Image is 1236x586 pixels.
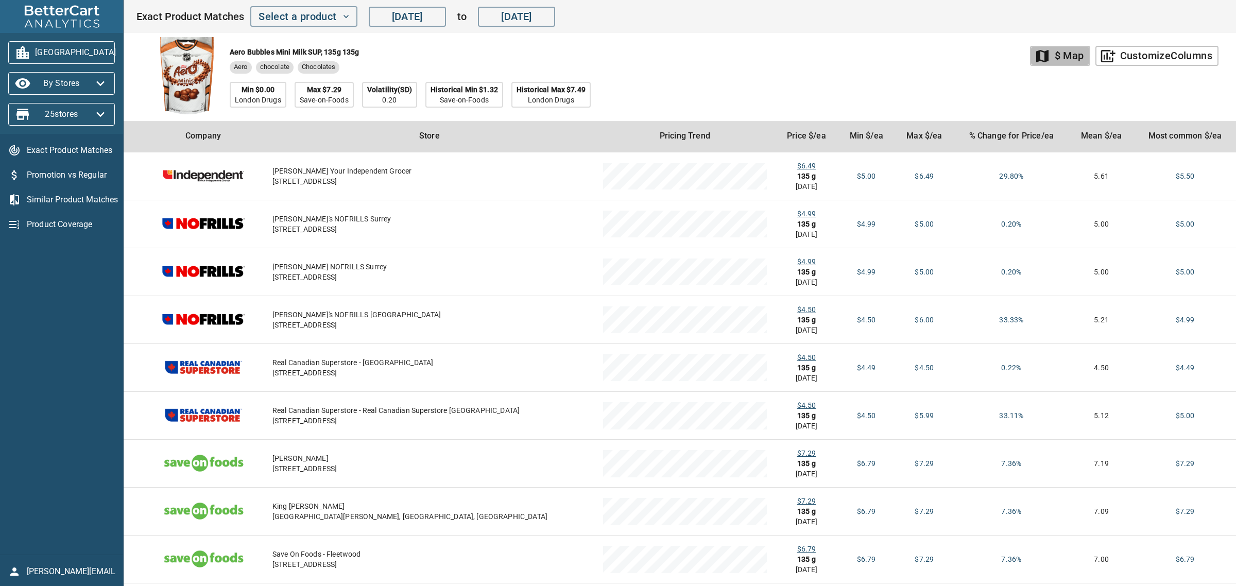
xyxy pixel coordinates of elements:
div: [DATE] [783,564,830,575]
div: $5.00 [1142,267,1228,277]
div: 0.20% [962,219,1060,229]
span: Store [419,131,440,141]
div: $6.79 [783,544,830,554]
div: Historical Min $1.32 [431,84,498,95]
div: $7.29 [1142,458,1228,469]
span: 7.19 [1094,459,1109,468]
span: Similar Product Matches [27,194,115,206]
div: $4.50 [846,315,886,325]
img: independent-grocer.png [158,163,249,189]
div: Save On Foods - Fleetwood [272,549,587,559]
button: Select a product [250,6,357,27]
div: [STREET_ADDRESS] [272,416,587,426]
div: [DATE] [783,181,830,192]
button: [GEOGRAPHIC_DATA] [8,41,115,64]
b: 135 g [797,268,816,276]
div: 0.20% [962,267,1060,277]
div: 29.80% [962,171,1060,181]
div: $6.79 [846,554,886,564]
div: [DATE] [783,469,830,479]
div: [PERSON_NAME] [272,453,587,463]
span: Aero [230,62,252,72]
span: [GEOGRAPHIC_DATA] [16,44,107,61]
span: Save-on-Foods [440,95,489,105]
div: [PERSON_NAME]'s NOFRILLS [GEOGRAPHIC_DATA] [272,309,587,320]
span: London Drugs [235,95,281,105]
div: $6.79 [846,458,886,469]
div: 0.22% [962,363,1060,373]
div: $4.99 [1142,315,1228,325]
span: Max price per each [906,131,942,141]
img: nofrills.png [158,259,249,285]
div: Aero [230,61,252,74]
div: $6.79 [1142,554,1228,564]
i: map [1034,48,1051,64]
div: [DATE] [783,373,830,383]
div: [STREET_ADDRESS] [272,272,587,282]
div: [DATE] [783,516,830,527]
div: Max $7.29 [307,84,341,95]
button: 25stores [8,103,115,126]
i: add_chart [1100,48,1116,64]
span: 7.00 [1094,555,1109,563]
span: Save-on-Foods [300,95,349,105]
div: [DATE] [783,229,830,239]
b: 135 g [797,459,816,468]
span: Min $/ea compared to Max $/ea for the time period specified [969,131,1054,141]
img: save-on-foods.png [158,451,249,476]
span: 4.50 [1094,364,1109,372]
div: $4.49 [1142,363,1228,373]
span: Select a product [259,8,349,26]
div: [DATE] [783,325,830,335]
div: $5.00 [846,171,886,181]
div: $5.99 [903,410,946,421]
span: 5.21 [1094,316,1109,324]
div: [STREET_ADDRESS] [272,224,587,234]
div: Exact Product Matches [136,6,560,27]
div: Volatility(SD) [362,82,417,108]
div: [PERSON_NAME] Your Independent Grocer [272,166,587,176]
img: BetterCart Analytics Logo [21,3,103,31]
div: [PERSON_NAME]'s NOFRILLS Surrey [272,214,587,224]
b: 135 g [797,172,816,180]
span: Pricing Trend Graph [660,131,710,141]
span: Most common of Current $/ea [1148,131,1222,141]
span: 5.12 [1094,411,1109,420]
div: $7.29 [783,496,830,506]
div: $7.29 [903,554,946,564]
div: $5.00 [903,219,946,229]
div: $6.49 [903,171,946,181]
b: 135 g [797,316,816,324]
div: [STREET_ADDRESS] [272,320,587,330]
span: By Stores [16,75,107,92]
b: 135 g [797,364,816,372]
button: add_chartCustomizeColumns [1095,46,1218,66]
span: 5.00 [1094,220,1109,228]
div: Min $0.00 [242,84,274,95]
span: to [457,9,467,24]
div: [STREET_ADDRESS] [272,559,587,570]
b: 135 g [797,507,816,515]
button: map$ Map [1030,46,1090,66]
button: By Stores [8,72,115,95]
div: $7.29 [1142,506,1228,516]
b: 135 g [797,411,816,420]
span: chocolate [256,62,294,72]
div: $6.49 [783,161,830,171]
img: real-canadian-superstore.png [158,355,249,381]
div: Real Canadian Superstore - Real Canadian Superstore [GEOGRAPHIC_DATA] [272,405,587,416]
span: London Drugs [528,95,574,105]
span: Exact Product Matches [27,144,115,157]
div: 33.11% [962,410,1060,421]
div: $4.49 [846,363,886,373]
div: $5.00 [903,267,946,277]
img: save-on-foods.png [158,546,249,572]
div: chocolate [256,61,294,74]
div: $4.50 [783,352,830,363]
img: save-on-foods.png [158,498,249,524]
div: $4.50 [783,304,830,315]
div: Aero Bubbles Mini Milk SUP, 135g 135g [230,47,359,57]
div: 7.36% [962,458,1060,469]
b: 135 g [797,220,816,228]
span: Min price per each [850,131,883,141]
